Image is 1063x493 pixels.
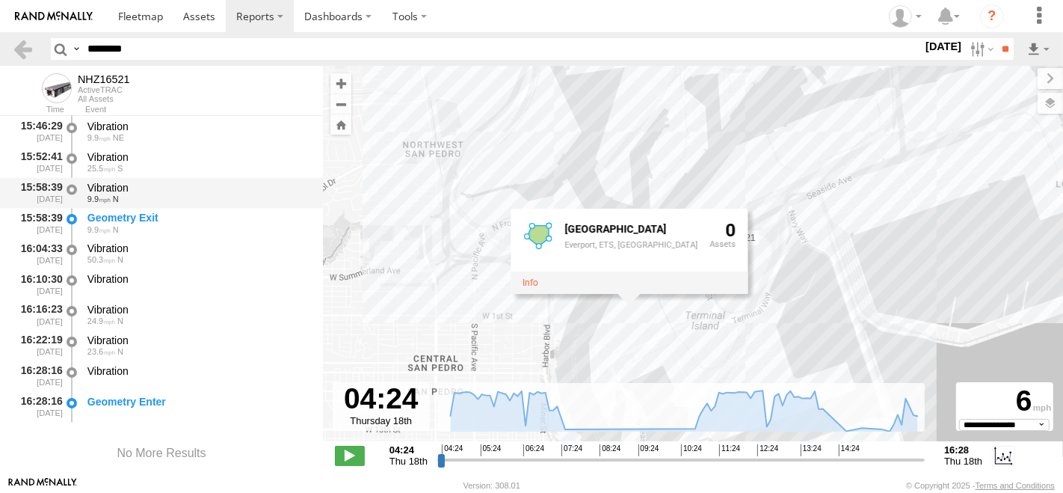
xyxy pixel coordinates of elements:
[87,164,115,173] span: 25.5
[481,444,502,456] span: 05:24
[389,456,428,467] span: Thu 18th Sep 2025
[523,277,538,287] a: View fence details
[113,195,119,203] span: Heading: 347
[87,195,111,203] span: 9.9
[87,255,115,264] span: 50.3
[564,241,697,250] div: Everport, ETS, [GEOGRAPHIC_DATA]
[78,73,130,85] div: NHZ16521 - View Asset History
[12,148,64,176] div: 15:52:41 [DATE]
[87,364,309,378] div: Vibration
[709,220,736,268] div: 0
[12,209,64,237] div: 15:58:39 [DATE]
[884,5,927,28] div: Zulema McIntosch
[87,133,111,142] span: 9.9
[117,255,123,264] span: Heading: 356
[442,444,463,456] span: 04:24
[12,38,34,60] a: Back to previous Page
[87,181,309,195] div: Vibration
[980,4,1004,28] i: ?
[87,395,309,408] div: Geometry Enter
[87,272,309,286] div: Vibration
[113,133,124,142] span: Heading: 44
[8,478,77,493] a: Visit our Website
[1026,38,1051,60] label: Export results as...
[839,444,860,456] span: 14:24
[801,444,822,456] span: 13:24
[12,362,64,390] div: 16:28:16 [DATE]
[117,347,123,356] span: Heading: 17
[70,38,82,60] label: Search Query
[976,481,1055,490] a: Terms and Conditions
[523,444,544,456] span: 06:24
[87,347,115,356] span: 23.6
[78,85,130,94] div: ActiveTRAC
[87,120,309,133] div: Vibration
[681,444,702,456] span: 10:24
[78,94,130,103] div: All Assets
[117,316,123,325] span: Heading: 13
[330,114,351,135] button: Zoom Home
[335,446,365,465] label: Play/Stop
[964,38,996,60] label: Search Filter Options
[12,331,64,359] div: 16:22:19 [DATE]
[922,38,964,55] label: [DATE]
[906,481,1055,490] div: © Copyright 2025 -
[12,117,64,145] div: 15:46:29 [DATE]
[719,444,740,456] span: 11:24
[87,303,309,316] div: Vibration
[87,225,111,234] span: 9.9
[85,106,323,114] div: Event
[330,73,351,94] button: Zoom in
[330,94,351,114] button: Zoom out
[87,150,309,164] div: Vibration
[12,301,64,328] div: 16:16:23 [DATE]
[87,211,309,224] div: Geometry Exit
[712,232,756,242] span: NHZ16521
[389,444,428,456] strong: 04:24
[87,242,309,255] div: Vibration
[944,456,982,467] span: Thu 18th Sep 2025
[561,444,582,456] span: 07:24
[600,444,620,456] span: 08:24
[638,444,659,456] span: 09:24
[12,393,64,420] div: 16:28:16 [DATE]
[958,385,1051,419] div: 6
[87,316,115,325] span: 24.9
[12,106,64,114] div: Time
[564,223,697,234] div: Fence Name - Everport Terminal
[757,444,778,456] span: 12:24
[463,481,520,490] div: Version: 308.01
[12,179,64,206] div: 15:58:39 [DATE]
[87,334,309,347] div: Vibration
[15,11,93,22] img: rand-logo.svg
[944,444,982,456] strong: 16:28
[12,270,64,298] div: 16:10:30 [DATE]
[12,240,64,268] div: 16:04:33 [DATE]
[117,164,123,173] span: Heading: 177
[113,225,119,234] span: Heading: 347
